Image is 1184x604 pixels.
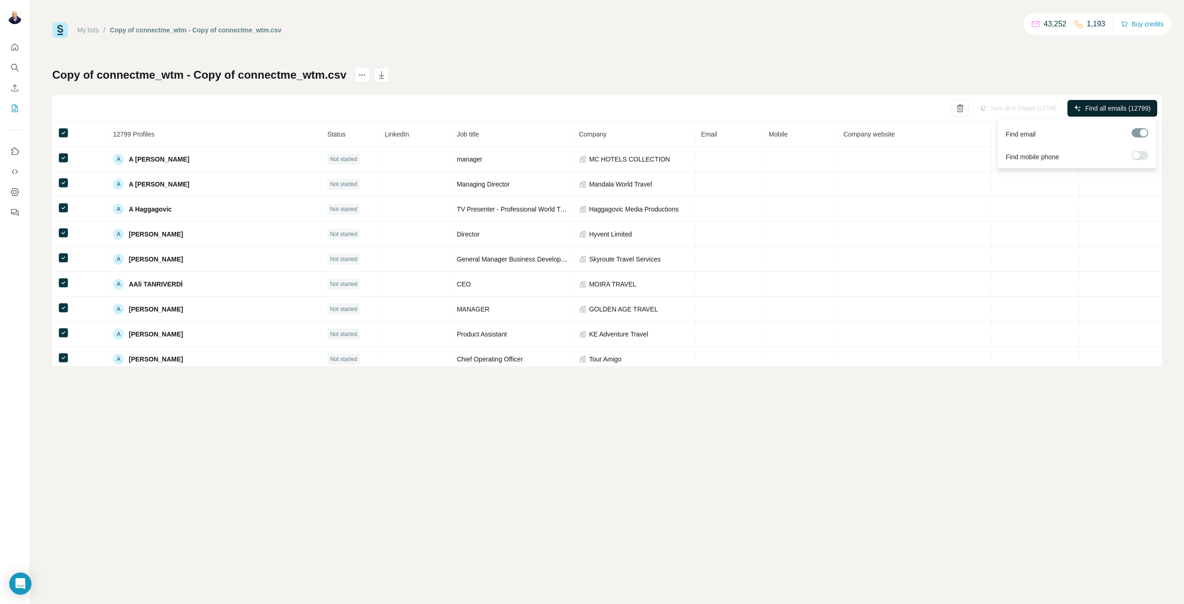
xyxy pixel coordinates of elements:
span: Find all emails (12799) [1085,104,1151,113]
span: Email [701,131,717,138]
span: [PERSON_NAME] [129,255,183,264]
span: MANAGER [457,305,490,313]
li: / [104,25,105,35]
span: Not started [330,305,358,313]
div: A [113,329,124,340]
span: Not started [330,255,358,263]
span: [PERSON_NAME] [129,355,183,364]
span: General Manager Business Development and Supplier Relation [457,255,639,263]
a: My lists [77,26,99,34]
span: Company [579,131,607,138]
span: [PERSON_NAME] [129,330,183,339]
span: KE Adventure Travel [589,330,648,339]
button: Enrich CSV [7,80,22,96]
span: GOLDEN AGE TRAVEL [589,305,658,314]
div: A [113,179,124,190]
span: Not started [330,205,358,213]
span: Not started [330,155,358,163]
span: Not started [330,180,358,188]
span: Find email [1006,130,1036,139]
div: A [113,304,124,315]
button: actions [355,68,370,82]
span: Company website [844,131,895,138]
span: TV Presenter - Professional World Traveller - Tourism Specialist [457,205,640,213]
span: LinkedIn [385,131,409,138]
button: Find all emails (12799) [1067,100,1157,117]
div: A [113,354,124,365]
button: Use Surfe on LinkedIn [7,143,22,160]
span: Job title [457,131,479,138]
div: A [113,204,124,215]
span: Director [457,230,480,238]
span: AAli TANRIVERDİ [129,280,182,289]
button: My lists [7,100,22,117]
span: Tour Amigo [589,355,622,364]
span: CEO [457,280,471,288]
span: Haggagovic Media Productions [589,205,679,214]
button: Feedback [7,204,22,221]
button: Buy credits [1121,18,1164,31]
button: Search [7,59,22,76]
span: MOIRA TRAVEL [589,280,636,289]
span: manager [457,156,482,163]
div: Copy of connectme_wtm - Copy of connectme_wtm.csv [110,25,282,35]
span: 12799 Profiles [113,131,154,138]
span: Not started [330,230,358,238]
div: A [113,279,124,290]
span: Status [327,131,346,138]
span: Managing Director [457,181,510,188]
div: A [113,254,124,265]
span: Hyvent Limited [589,230,632,239]
span: MC HOTELS COLLECTION [589,155,670,164]
span: Chief Operating Officer [457,355,523,363]
button: Dashboard [7,184,22,200]
span: Not started [330,355,358,363]
span: A [PERSON_NAME] [129,155,189,164]
button: Quick start [7,39,22,56]
span: A [PERSON_NAME] [129,180,189,189]
p: 1,193 [1087,19,1105,30]
img: Avatar [7,9,22,24]
img: Surfe Logo [52,22,68,38]
span: Find mobile phone [1006,152,1059,162]
h1: Copy of connectme_wtm - Copy of connectme_wtm.csv [52,68,346,82]
span: A Haggagovic [129,205,172,214]
span: Product Assistant [457,330,507,338]
div: A [113,229,124,240]
span: [PERSON_NAME] [129,305,183,314]
span: Skyroute Travel Services [589,255,661,264]
div: A [113,154,124,165]
span: [PERSON_NAME] [129,230,183,239]
span: Not started [330,330,358,338]
span: Mobile [769,131,788,138]
div: Open Intercom Messenger [9,573,31,595]
button: Use Surfe API [7,163,22,180]
span: Mandala World Travel [589,180,652,189]
p: 43,252 [1044,19,1067,30]
span: Not started [330,280,358,288]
